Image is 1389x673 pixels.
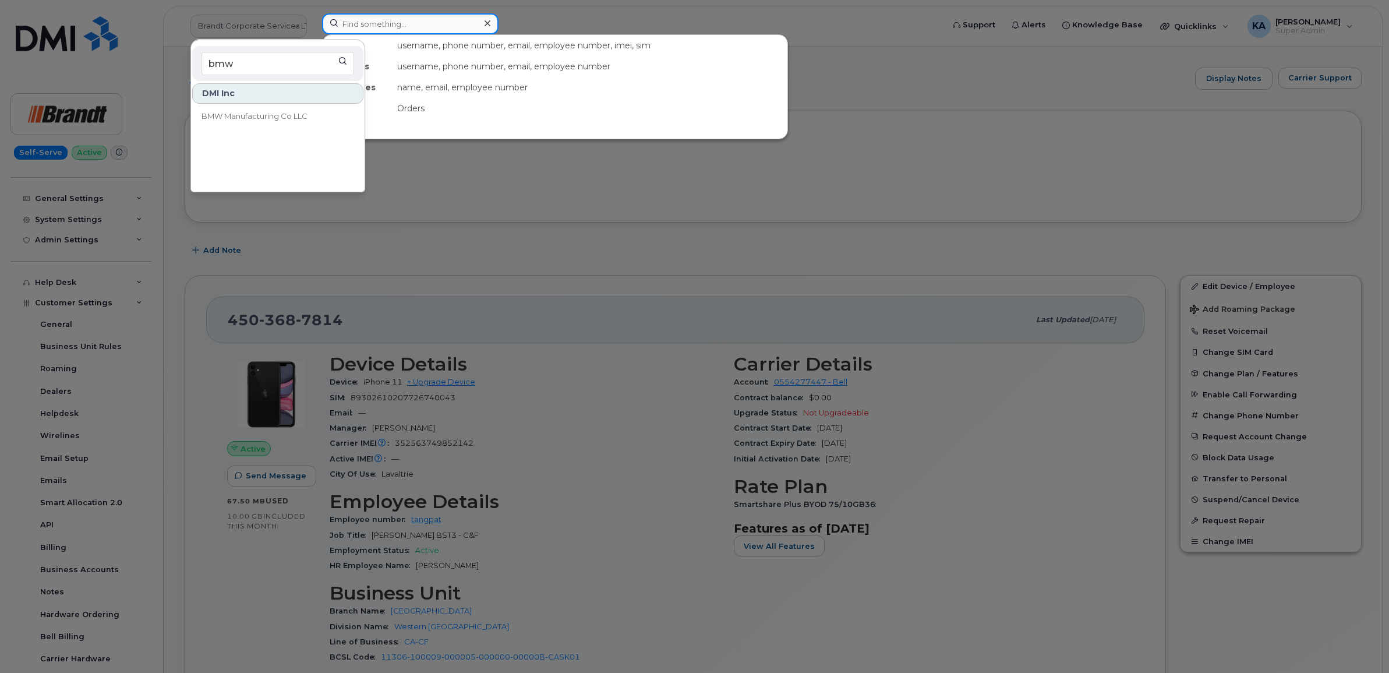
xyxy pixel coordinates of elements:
[393,98,787,119] div: Orders
[393,56,787,77] div: username, phone number, email, employee number
[192,83,363,104] div: DMI Inc
[192,105,363,128] a: BMW Manufacturing Co LLC
[393,35,787,56] div: username, phone number, email, employee number, imei, sim
[202,111,308,122] span: BMW Manufacturing Co LLC
[393,77,787,98] div: name, email, employee number
[323,35,393,56] div: Devices
[202,52,354,75] input: Search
